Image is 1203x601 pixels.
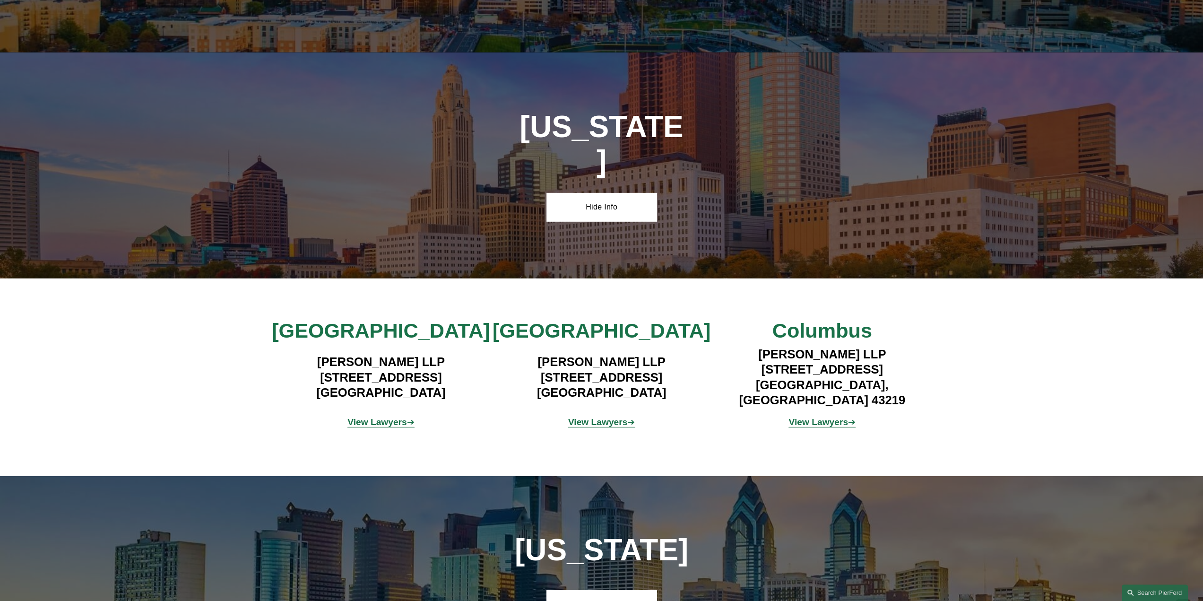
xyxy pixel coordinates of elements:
[712,347,933,408] h4: [PERSON_NAME] LLP [STREET_ADDRESS] [GEOGRAPHIC_DATA], [GEOGRAPHIC_DATA] 43219
[568,417,635,427] span: ➔
[271,354,492,400] h4: [PERSON_NAME] LLP [STREET_ADDRESS] [GEOGRAPHIC_DATA]
[568,417,635,427] a: View Lawyers➔
[491,354,712,400] h4: [PERSON_NAME] LLP [STREET_ADDRESS] [GEOGRAPHIC_DATA]
[519,110,684,179] h1: [US_STATE]
[788,417,856,427] a: View Lawyers➔
[546,193,657,221] a: Hide Info
[347,417,415,427] span: ➔
[568,417,628,427] strong: View Lawyers
[272,319,490,342] span: [GEOGRAPHIC_DATA]
[464,533,739,567] h1: [US_STATE]
[772,319,872,342] span: Columbus
[788,417,848,427] strong: View Lawyers
[788,417,856,427] span: ➔
[347,417,415,427] a: View Lawyers➔
[347,417,407,427] strong: View Lawyers
[493,319,710,342] span: [GEOGRAPHIC_DATA]
[1122,584,1188,601] a: Search this site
